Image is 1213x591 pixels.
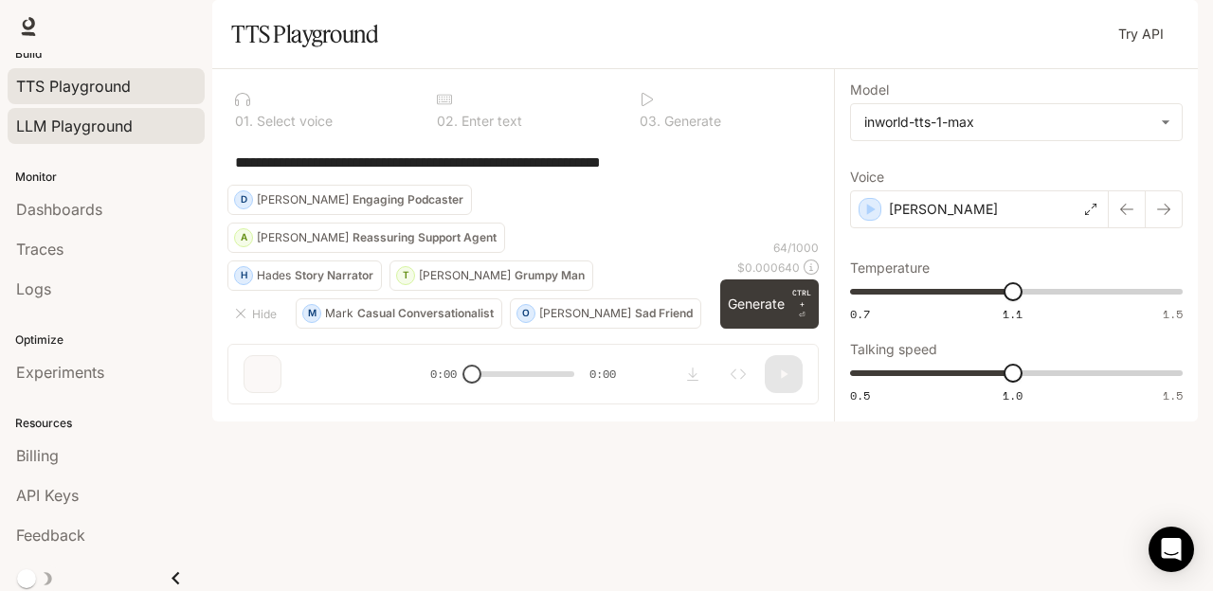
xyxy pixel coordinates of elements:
div: Open Intercom Messenger [1149,527,1194,572]
p: Sad Friend [635,308,693,319]
p: 0 3 . [640,115,661,128]
p: Story Narrator [295,270,373,281]
p: CTRL + [792,287,811,310]
p: Talking speed [850,343,937,356]
p: [PERSON_NAME] [257,194,349,206]
h1: TTS Playground [231,15,378,53]
div: M [303,298,320,329]
p: Voice [850,170,884,184]
button: GenerateCTRL +⏎ [720,279,819,329]
p: Generate [661,115,721,128]
div: A [235,223,252,253]
button: O[PERSON_NAME]Sad Friend [510,298,701,329]
p: 0 1 . [235,115,253,128]
div: T [397,260,414,291]
span: 0.5 [850,387,870,403]
div: D [235,185,252,215]
p: Engaging Podcaster [353,194,463,206]
p: 0 2 . [437,115,458,128]
button: MMarkCasual Conversationalist [296,298,502,329]
p: Temperature [850,261,930,275]
span: 0.7 [850,306,870,322]
p: Enter text [458,115,522,128]
span: 1.1 [1003,306,1023,322]
p: ⏎ [792,287,811,321]
p: Hades [257,270,291,281]
div: inworld-tts-1-max [851,104,1182,140]
p: [PERSON_NAME] [539,308,631,319]
a: Try API [1111,15,1171,53]
span: 1.5 [1163,387,1183,403]
span: 1.0 [1003,387,1023,403]
p: [PERSON_NAME] [419,270,511,281]
div: inworld-tts-1-max [864,113,1151,132]
div: O [517,298,534,329]
button: T[PERSON_NAME]Grumpy Man [389,260,593,291]
div: H [235,260,252,291]
p: Model [850,83,889,97]
button: HHadesStory Narrator [227,260,382,291]
p: [PERSON_NAME] [257,232,349,243]
button: D[PERSON_NAME]Engaging Podcaster [227,185,472,215]
button: Hide [227,298,288,329]
p: Select voice [253,115,333,128]
p: 64 / 1000 [773,240,819,256]
p: Grumpy Man [515,270,585,281]
p: [PERSON_NAME] [889,200,998,219]
p: Casual Conversationalist [357,308,494,319]
span: 1.5 [1163,306,1183,322]
p: Mark [325,308,353,319]
p: Reassuring Support Agent [353,232,497,243]
button: A[PERSON_NAME]Reassuring Support Agent [227,223,505,253]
